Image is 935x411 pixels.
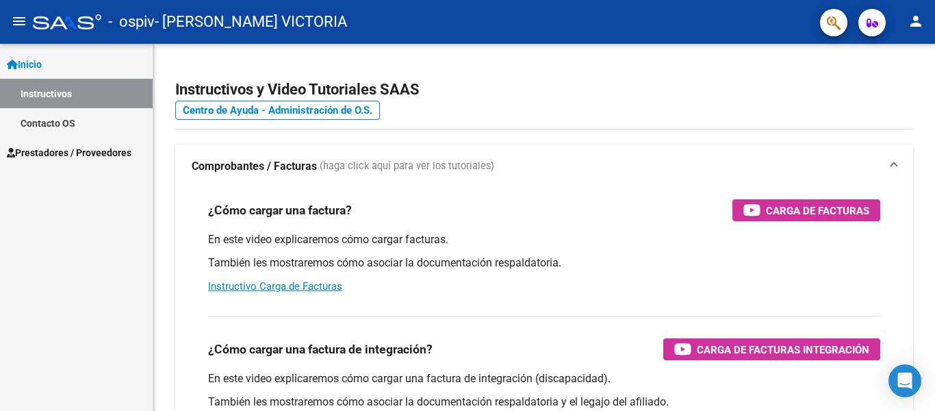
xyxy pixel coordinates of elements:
[192,159,317,174] strong: Comprobantes / Facturas
[7,57,42,72] span: Inicio
[7,145,131,160] span: Prestadores / Proveedores
[766,202,869,219] span: Carga de Facturas
[208,280,342,292] a: Instructivo Carga de Facturas
[208,201,352,220] h3: ¿Cómo cargar una factura?
[208,256,880,271] p: También les mostraremos cómo asociar la documentación respaldatoria.
[11,13,27,29] mat-icon: menu
[175,77,913,103] h2: Instructivos y Video Tutoriales SAAS
[208,340,433,359] h3: ¿Cómo cargar una factura de integración?
[663,338,880,360] button: Carga de Facturas Integración
[108,7,155,37] span: - ospiv
[155,7,347,37] span: - [PERSON_NAME] VICTORIA
[208,232,880,247] p: En este video explicaremos cómo cargar facturas.
[908,13,924,29] mat-icon: person
[888,364,921,397] div: Open Intercom Messenger
[732,199,880,221] button: Carga de Facturas
[175,101,380,120] a: Centro de Ayuda - Administración de O.S.
[320,159,494,174] span: (haga click aquí para ver los tutoriales)
[208,395,880,410] p: También les mostraremos cómo asociar la documentación respaldatoria y el legajo del afiliado.
[208,371,880,386] p: En este video explicaremos cómo cargar una factura de integración (discapacidad).
[697,341,869,358] span: Carga de Facturas Integración
[175,145,913,188] mat-expansion-panel-header: Comprobantes / Facturas (haga click aquí para ver los tutoriales)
